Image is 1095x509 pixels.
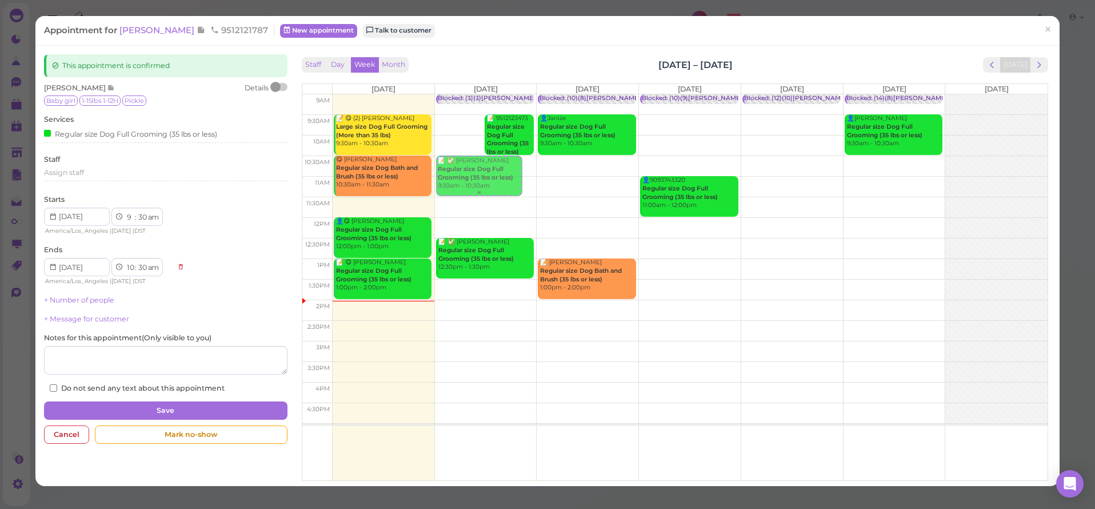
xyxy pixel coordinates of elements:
div: Blocked: (10)(9)[PERSON_NAME],[PERSON_NAME] • appointment [642,94,842,103]
h2: [DATE] – [DATE] [658,58,733,71]
div: | | [44,276,171,287]
div: 👤[PERSON_NAME] 9:30am - 10:30am [846,114,942,148]
div: Details [245,83,269,93]
div: 👤Janize 9:30am - 10:30am [539,114,636,148]
span: America/Los_Angeles [45,277,108,285]
button: Save [44,401,287,420]
label: Ends [44,245,62,255]
div: Blocked: (12)(10)[PERSON_NAME] Lulu [PERSON_NAME] • appointment [744,94,962,103]
a: Talk to customer [363,24,435,38]
b: Regular size Dog Bath and Brush (35 lbs or less) [336,164,418,180]
b: Regular size Dog Full Grooming (35 lbs or less) [487,123,529,156]
span: 2:30pm [307,323,330,331]
b: Regular size Dog Bath and Brush (35 lbs or less) [540,267,622,283]
div: 👤😋 [PERSON_NAME] 12:00pm - 1:00pm [335,217,431,251]
a: + Number of people [44,296,114,304]
input: Do not send any text about this appointment [50,384,57,392]
span: [DATE] [474,85,498,93]
span: [DATE] [985,85,1009,93]
div: 📝 9512123473 Please trim hair in ears and comb out or blow out excess hair. 9:30am - 10:30am [486,114,534,215]
label: Starts [44,194,65,205]
b: Regular size Dog Full Grooming (35 lbs or less) [336,226,411,242]
span: 10am [313,138,330,145]
span: 4:30pm [307,405,330,413]
span: 1:30pm [309,282,330,289]
div: 📝 😋 (2) [PERSON_NAME] 9:30am - 10:30am [335,114,431,148]
label: Services [44,114,74,125]
span: [DATE] [371,85,395,93]
b: Regular size Dog Full Grooming (35 lbs or less) [438,165,513,181]
span: 11am [315,179,330,186]
span: 1-15lbs 1-12H [79,96,121,106]
label: Do not send any text about this appointment [50,383,225,393]
b: Regular size Dog Full Grooming (35 lbs or less) [642,185,718,201]
div: Appointment for [44,25,274,36]
span: 10:30am [305,158,330,166]
label: Staff [44,154,60,165]
span: 3:30pm [307,364,330,372]
b: Regular size Dog Full Grooming (35 lbs or less) [540,123,616,139]
b: Regular size Dog Full Grooming (35 lbs or less) [847,123,922,139]
span: [PERSON_NAME] [44,83,107,92]
span: 9:30am [307,117,330,125]
div: Cancel [44,426,89,444]
div: This appointment is confirmed [44,54,287,77]
span: 2pm [316,303,330,310]
div: 📝 [PERSON_NAME] 1:00pm - 2:00pm [539,259,636,292]
span: Note [107,83,115,92]
span: × [1044,22,1052,38]
span: 12pm [314,220,330,228]
div: Mark no-show [95,426,287,444]
button: Week [351,57,379,73]
div: | | [44,226,171,236]
button: Staff [302,57,325,73]
span: Baby girl [44,96,78,106]
span: 1pm [317,261,330,269]
div: 📝 😋 [PERSON_NAME] 1:00pm - 2:00pm [335,259,431,292]
span: [PERSON_NAME] [119,25,197,35]
span: 11:30am [306,200,330,207]
span: DST [134,227,146,234]
div: Open Intercom Messenger [1056,470,1084,498]
a: × [1037,17,1058,43]
span: [DATE] [678,85,702,93]
div: 📝 ✅ [PERSON_NAME] 9:30am - 10:30am [437,157,521,190]
button: prev [983,57,1001,73]
span: [DATE] [882,85,906,93]
button: [DATE] [1000,57,1031,73]
span: Pickle [122,96,146,106]
span: 3pm [316,344,330,351]
div: 😋 [PERSON_NAME] 10:30am - 11:30am [335,156,431,189]
span: [DATE] [576,85,600,93]
a: + Message for customer [44,315,129,323]
button: Month [378,57,409,73]
button: next [1030,57,1048,73]
div: Blocked: (3)(3)[PERSON_NAME] [PERSON_NAME] • appointment [438,94,636,103]
a: [PERSON_NAME] [119,25,207,35]
span: 4pm [315,385,330,392]
b: Large size Dog Full Grooming (More than 35 lbs) [336,123,427,139]
span: Note [197,25,207,35]
span: 12:30pm [305,241,330,248]
div: 📝 ✅ [PERSON_NAME] 12:30pm - 1:30pm [438,238,534,272]
span: [DATE] [111,227,131,234]
b: Regular size Dog Full Grooming (35 lbs or less) [438,246,514,263]
span: Assign staff [44,168,84,177]
button: Day [324,57,351,73]
span: 9512121787 [210,25,268,35]
span: 9am [316,97,330,104]
span: DST [134,277,146,285]
div: Regular size Dog Full Grooming (35 lbs or less) [44,128,217,140]
span: [DATE] [780,85,804,93]
a: New appointment [280,24,357,38]
b: Regular size Dog Full Grooming (35 lbs or less) [336,267,411,283]
div: Blocked: (14)(8)[PERSON_NAME],[PERSON_NAME] • appointment [846,94,1048,103]
span: [DATE] [111,277,131,285]
span: America/Los_Angeles [45,227,108,234]
label: Notes for this appointment ( Only visible to you ) [44,333,211,343]
div: Blocked: (10)(8)[PERSON_NAME] • appointment [539,94,685,103]
div: 👤9093743320 11:00am - 12:00pm [642,176,738,210]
